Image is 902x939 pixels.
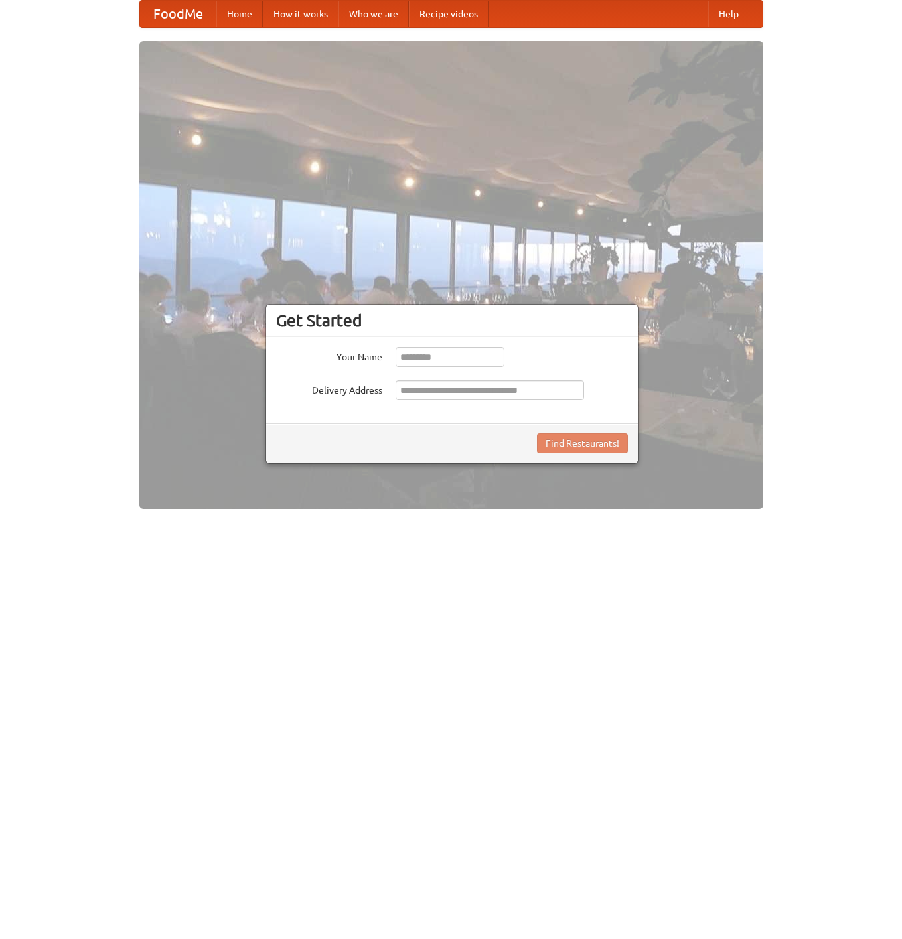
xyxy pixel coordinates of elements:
[276,347,382,364] label: Your Name
[708,1,749,27] a: Help
[216,1,263,27] a: Home
[263,1,338,27] a: How it works
[409,1,489,27] a: Recipe videos
[338,1,409,27] a: Who we are
[276,311,628,330] h3: Get Started
[537,433,628,453] button: Find Restaurants!
[140,1,216,27] a: FoodMe
[276,380,382,397] label: Delivery Address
